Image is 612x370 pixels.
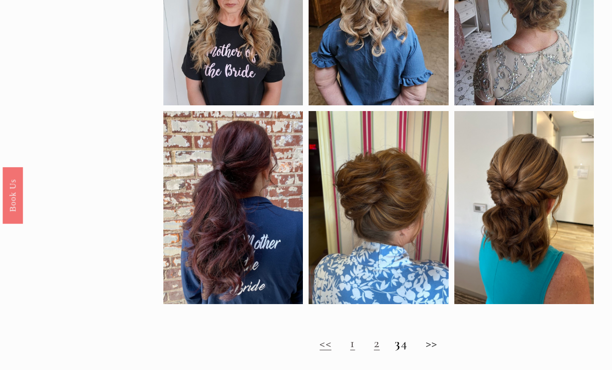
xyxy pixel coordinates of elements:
[163,336,593,351] h2: 4 >>
[395,335,400,351] strong: 3
[319,335,331,351] a: <<
[350,335,355,351] a: 1
[374,335,380,351] a: 2
[3,167,23,223] a: Book Us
